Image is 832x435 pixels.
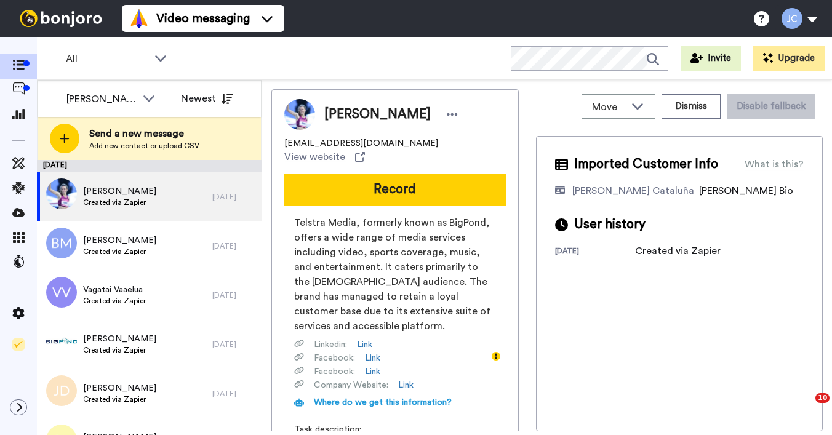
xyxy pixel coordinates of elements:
[284,150,365,164] a: View website
[555,246,635,258] div: [DATE]
[212,192,255,202] div: [DATE]
[574,215,646,234] span: User history
[314,365,355,378] span: Facebook :
[83,198,156,207] span: Created via Zapier
[294,215,496,333] span: Telstra Media, formerly known as BigPond, offers a wide range of media services including video, ...
[324,105,431,124] span: [PERSON_NAME]
[284,99,315,130] img: Image of Ann Simic
[172,86,242,111] button: Newest
[83,382,156,394] span: [PERSON_NAME]
[681,46,741,71] button: Invite
[156,10,250,27] span: Video messaging
[129,9,149,28] img: vm-color.svg
[83,284,146,296] span: Vagatai Vaaelua
[365,365,380,378] a: Link
[15,10,107,27] img: bj-logo-header-white.svg
[314,379,388,391] span: Company Website :
[83,247,156,257] span: Created via Zapier
[89,126,199,141] span: Send a new message
[212,389,255,399] div: [DATE]
[284,150,345,164] span: View website
[314,398,452,407] span: Where do we get this information?
[83,296,146,306] span: Created via Zapier
[727,94,815,119] button: Disable fallback
[83,185,156,198] span: [PERSON_NAME]
[46,375,77,406] img: jd.png
[745,157,804,172] div: What is this?
[753,46,825,71] button: Upgrade
[662,94,721,119] button: Dismiss
[46,178,77,209] img: 0c2c7bcf-8efa-4ae1-93a9-b0d90308786b.jpg
[83,345,156,355] span: Created via Zapier
[83,333,156,345] span: [PERSON_NAME]
[572,183,694,198] div: [PERSON_NAME] Cataluña
[357,338,372,351] a: Link
[46,326,77,357] img: f894f19e-c3d1-4220-9ea0-1d260046cd3e.jpg
[592,100,625,114] span: Move
[815,393,830,403] span: 10
[89,141,199,151] span: Add new contact or upload CSV
[212,340,255,349] div: [DATE]
[46,228,77,258] img: bm.png
[37,160,262,172] div: [DATE]
[284,137,438,150] span: [EMAIL_ADDRESS][DOMAIN_NAME]
[212,290,255,300] div: [DATE]
[212,241,255,251] div: [DATE]
[365,352,380,364] a: Link
[12,338,25,351] img: Checklist.svg
[66,52,148,66] span: All
[66,92,137,106] div: [PERSON_NAME] Cataluña
[699,186,793,196] span: [PERSON_NAME] Bio
[284,174,506,206] button: Record
[790,393,820,423] iframe: Intercom live chat
[490,351,502,362] div: Tooltip anchor
[314,338,347,351] span: Linkedin :
[83,234,156,247] span: [PERSON_NAME]
[635,244,721,258] div: Created via Zapier
[83,394,156,404] span: Created via Zapier
[314,352,355,364] span: Facebook :
[398,379,414,391] a: Link
[46,277,77,308] img: vv.png
[574,155,718,174] span: Imported Customer Info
